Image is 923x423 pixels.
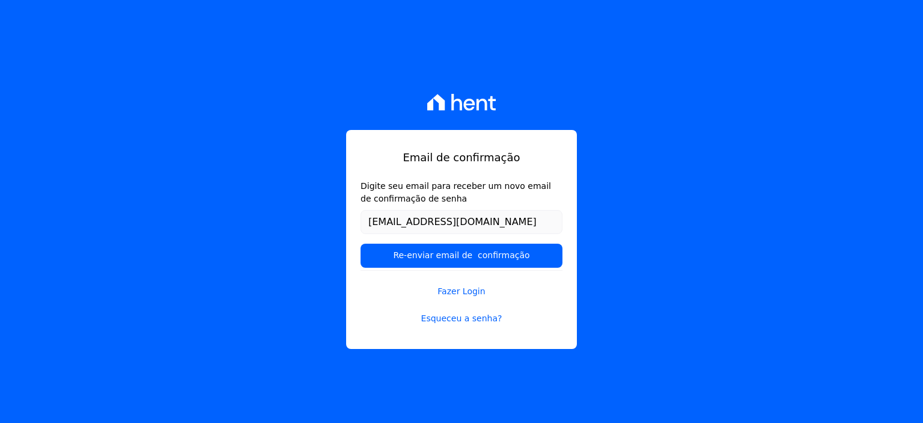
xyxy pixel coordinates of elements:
a: Esqueceu a senha? [361,312,562,325]
label: Digite seu email para receber um novo email de confirmação de senha [361,180,562,205]
input: Email [361,210,562,234]
h1: Email de confirmação [361,149,562,165]
a: Fazer Login [361,270,562,298]
input: Re-enviar email de confirmação [361,244,562,268]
